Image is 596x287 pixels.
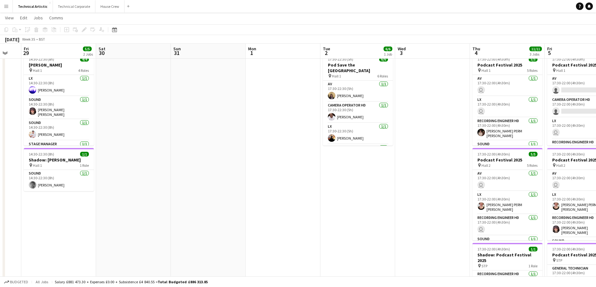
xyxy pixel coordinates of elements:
[5,36,19,42] div: [DATE]
[158,280,208,284] span: Total Budgeted £886 313.85
[49,15,63,21] span: Comms
[31,14,45,22] a: Jobs
[53,0,95,12] button: Technical Corporate
[3,14,16,22] a: View
[95,0,125,12] button: House Crew
[34,280,49,284] span: All jobs
[33,15,43,21] span: Jobs
[47,14,66,22] a: Comms
[10,280,28,284] span: Budgeted
[3,279,29,285] button: Budgeted
[20,15,27,21] span: Edit
[55,280,208,284] div: Salary £881 473.30 + Expenses £0.00 + Subsistence £4 840.55 =
[18,14,30,22] a: Edit
[13,0,53,12] button: Technical Artistic
[5,15,14,21] span: View
[39,37,45,42] div: BST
